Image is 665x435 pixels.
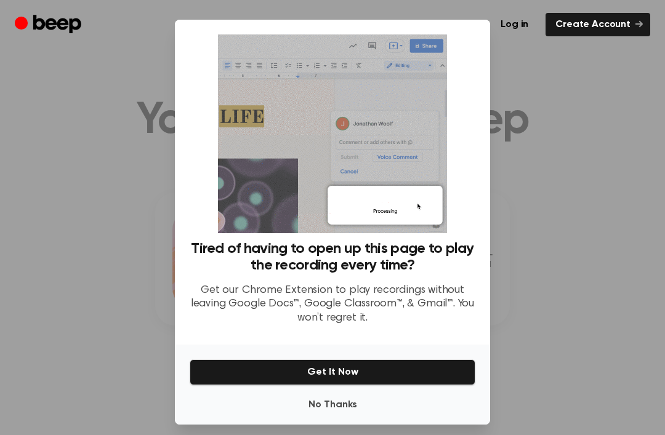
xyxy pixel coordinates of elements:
[218,34,446,233] img: Beep extension in action
[491,13,538,36] a: Log in
[190,241,475,274] h3: Tired of having to open up this page to play the recording every time?
[15,13,84,37] a: Beep
[190,284,475,325] p: Get our Chrome Extension to play recordings without leaving Google Docs™, Google Classroom™, & Gm...
[190,393,475,417] button: No Thanks
[546,13,650,36] a: Create Account
[190,359,475,385] button: Get It Now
